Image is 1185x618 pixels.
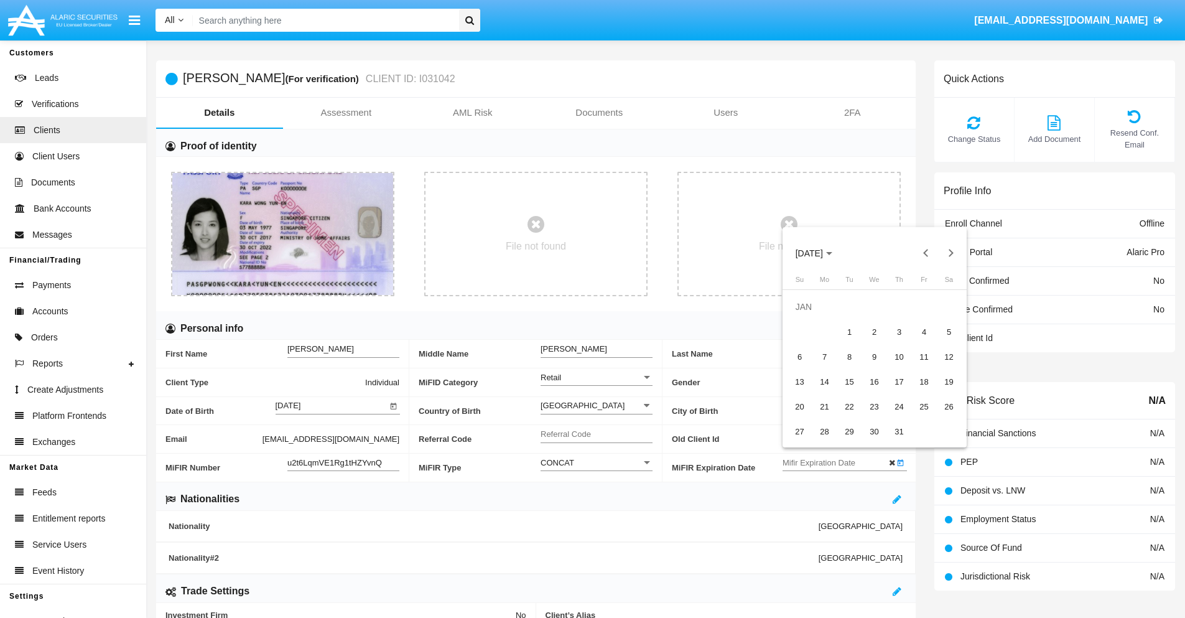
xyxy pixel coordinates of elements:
[812,394,837,419] td: 01/21/30
[788,294,962,319] td: JAN
[837,274,862,290] th: Tuesday
[814,395,836,418] div: 21
[912,344,937,369] td: 01/11/30
[814,345,836,368] div: 7
[888,321,911,343] div: 3
[812,419,837,444] td: 01/28/30
[862,319,887,344] td: 01/02/30
[887,319,912,344] td: 01/03/30
[912,394,937,419] td: 01/25/30
[888,395,911,418] div: 24
[788,394,812,419] td: 01/20/30
[788,419,812,444] td: 01/27/30
[888,345,911,368] div: 10
[862,344,887,369] td: 01/09/30
[912,274,937,290] th: Friday
[814,420,836,442] div: 28
[862,394,887,419] td: 01/23/30
[812,369,837,394] td: 01/14/30
[888,370,911,393] div: 17
[887,394,912,419] td: 01/24/30
[937,369,962,394] td: 01/19/30
[938,395,960,418] div: 26
[863,420,886,442] div: 30
[862,369,887,394] td: 01/16/30
[837,319,862,344] td: 01/01/30
[812,274,837,290] th: Monday
[913,395,936,418] div: 25
[938,370,960,393] div: 19
[887,419,912,444] td: 01/31/30
[837,369,862,394] td: 01/15/30
[839,345,861,368] div: 8
[937,344,962,369] td: 01/12/30
[839,420,861,442] div: 29
[837,394,862,419] td: 01/22/30
[839,395,861,418] div: 22
[887,344,912,369] td: 01/10/30
[913,370,936,393] div: 18
[887,274,912,290] th: Thursday
[912,319,937,344] td: 01/04/30
[839,370,861,393] div: 15
[912,369,937,394] td: 01/18/30
[937,319,962,344] td: 01/05/30
[887,369,912,394] td: 01/17/30
[913,321,936,343] div: 4
[888,420,911,442] div: 31
[837,419,862,444] td: 01/29/30
[812,344,837,369] td: 01/07/30
[788,344,812,369] td: 01/06/30
[789,420,811,442] div: 27
[786,241,842,266] button: Choose month and year
[863,395,886,418] div: 23
[862,419,887,444] td: 01/30/30
[913,241,938,266] button: Previous month
[913,345,936,368] div: 11
[789,370,811,393] div: 13
[863,345,886,368] div: 9
[814,370,836,393] div: 14
[938,241,963,266] button: Next month
[863,321,886,343] div: 2
[839,321,861,343] div: 1
[938,321,960,343] div: 5
[937,394,962,419] td: 01/26/30
[788,369,812,394] td: 01/13/30
[789,345,811,368] div: 6
[863,370,886,393] div: 16
[789,395,811,418] div: 20
[796,249,823,259] span: [DATE]
[862,274,887,290] th: Wednesday
[937,274,962,290] th: Saturday
[837,344,862,369] td: 01/08/30
[788,274,812,290] th: Sunday
[938,345,960,368] div: 12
